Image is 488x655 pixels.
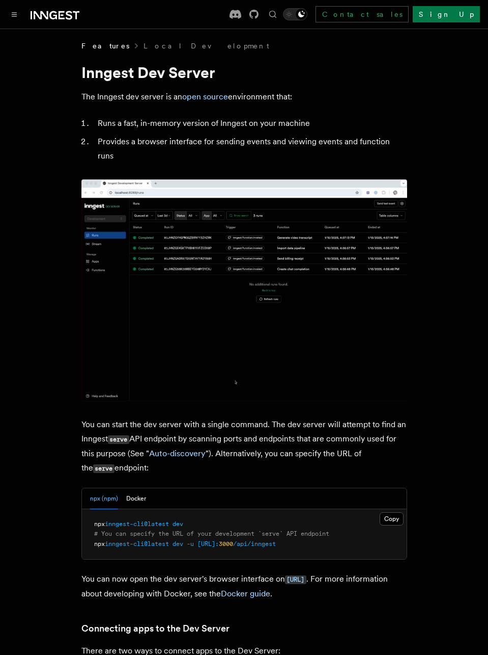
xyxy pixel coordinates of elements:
[143,41,269,51] a: Local Development
[413,6,480,22] a: Sign Up
[267,8,279,20] button: Find something...
[81,63,407,82] h1: Inngest Dev Server
[95,135,407,163] li: Provides a browser interface for sending events and viewing events and function runs
[94,530,329,537] span: # You can specify the URL of your development `serve` API endpoint
[81,621,229,636] a: Connecting apps to the Dev Server
[380,512,404,526] button: Copy
[149,449,206,458] a: Auto-discovery
[126,488,146,509] button: Docker
[173,540,183,547] span: dev
[81,90,407,104] p: The Inngest dev server is an environment that:
[182,92,228,101] a: open source
[187,540,194,547] span: -u
[285,575,306,584] code: [URL]
[315,6,409,22] a: Contact sales
[81,41,129,51] span: Features
[94,540,105,547] span: npx
[81,417,407,476] p: You can start the dev server with a single command. The dev server will attempt to find an Innges...
[197,540,219,547] span: [URL]:
[90,488,118,509] button: npx (npm)
[285,574,306,584] a: [URL]
[233,540,276,547] span: /api/inngest
[221,589,270,598] a: Docker guide
[81,179,407,401] img: Dev Server Demo
[95,116,407,130] li: Runs a fast, in-memory version of Inngest on your machine
[93,464,114,473] code: serve
[81,572,407,601] p: You can now open the dev server's browser interface on . For more information about developing wi...
[108,435,129,444] code: serve
[105,520,169,528] span: inngest-cli@latest
[219,540,233,547] span: 3000
[283,8,307,20] button: Toggle dark mode
[94,520,105,528] span: npx
[173,520,183,528] span: dev
[105,540,169,547] span: inngest-cli@latest
[8,8,20,20] button: Toggle navigation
